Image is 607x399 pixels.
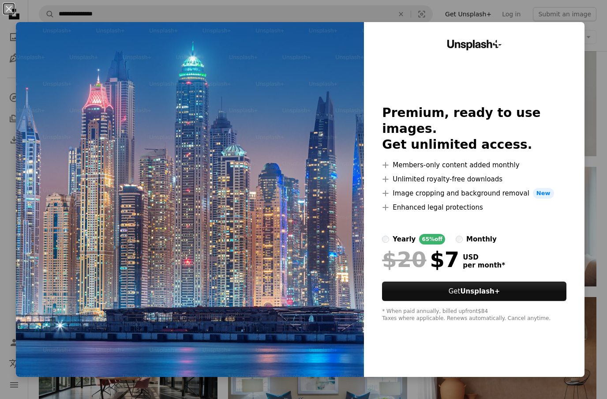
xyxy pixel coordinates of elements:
[393,234,416,245] div: yearly
[382,174,566,184] li: Unlimited royalty-free downloads
[382,160,566,170] li: Members-only content added monthly
[382,282,566,301] button: GetUnsplash+
[460,287,500,295] strong: Unsplash+
[463,253,505,261] span: USD
[382,188,566,199] li: Image cropping and background removal
[382,248,459,271] div: $7
[463,261,505,269] span: per month *
[382,236,389,243] input: yearly65%off
[382,202,566,213] li: Enhanced legal protections
[382,308,566,322] div: * When paid annually, billed upfront $84 Taxes where applicable. Renews automatically. Cancel any...
[419,234,445,245] div: 65% off
[466,234,497,245] div: monthly
[456,236,463,243] input: monthly
[533,188,554,199] span: New
[382,105,566,153] h2: Premium, ready to use images. Get unlimited access.
[382,248,426,271] span: $20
